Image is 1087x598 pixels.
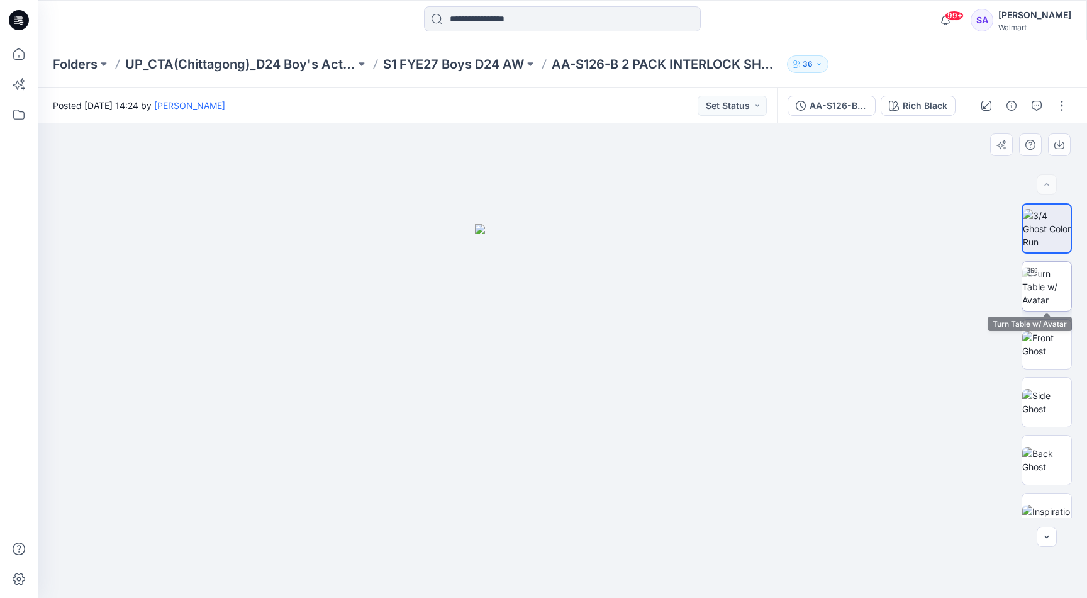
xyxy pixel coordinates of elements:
[53,55,98,73] a: Folders
[1022,505,1071,531] img: Inspiration Image
[125,55,355,73] a: UP_CTA(Chittagong)_D24 Boy's Active
[998,8,1071,23] div: [PERSON_NAME]
[810,99,867,113] div: AA-S126-B 2 PACK INTERLOCK SHORT
[154,100,225,111] a: [PERSON_NAME]
[1022,331,1071,358] img: Front Ghost
[1023,209,1071,249] img: 3/4 Ghost Color Run
[788,96,876,116] button: AA-S126-B 2 PACK INTERLOCK SHORT
[475,224,650,598] img: eyJhbGciOiJIUzI1NiIsImtpZCI6IjAiLCJzbHQiOiJzZXMiLCJ0eXAiOiJKV1QifQ.eyJkYXRhIjp7InR5cGUiOiJzdG9yYW...
[803,57,813,71] p: 36
[787,55,828,73] button: 36
[383,55,524,73] a: S1 FYE27 Boys D24 AW
[1022,389,1071,415] img: Side Ghost
[945,11,964,21] span: 99+
[971,9,993,31] div: SA
[903,99,947,113] div: Rich Black
[1001,96,1022,116] button: Details
[53,99,225,112] span: Posted [DATE] 14:24 by
[998,23,1071,32] div: Walmart
[1022,447,1071,473] img: Back Ghost
[552,55,782,73] p: AA-S126-B 2 PACK INTERLOCK SHORT
[881,96,956,116] button: Rich Black
[1022,267,1071,307] img: Turn Table w/ Avatar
